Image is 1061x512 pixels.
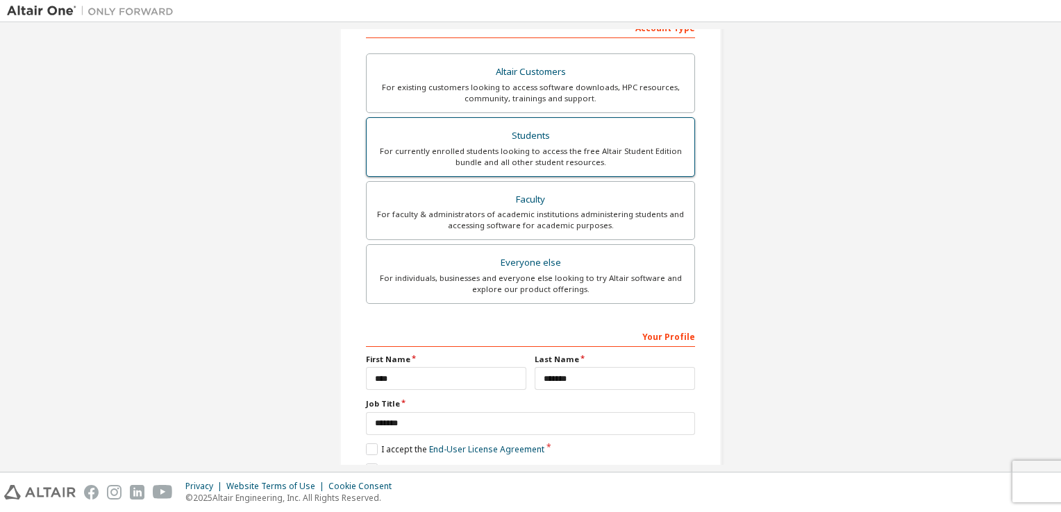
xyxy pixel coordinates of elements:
p: © 2025 Altair Engineering, Inc. All Rights Reserved. [185,492,400,504]
div: For faculty & administrators of academic institutions administering students and accessing softwa... [375,209,686,231]
div: Altair Customers [375,62,686,82]
div: Everyone else [375,253,686,273]
div: For existing customers looking to access software downloads, HPC resources, community, trainings ... [375,82,686,104]
div: Privacy [185,481,226,492]
div: Students [375,126,686,146]
div: For currently enrolled students looking to access the free Altair Student Edition bundle and all ... [375,146,686,168]
img: altair_logo.svg [4,485,76,500]
img: linkedin.svg [130,485,144,500]
div: Faculty [375,190,686,210]
label: I accept the [366,443,544,455]
a: End-User License Agreement [429,443,544,455]
div: For individuals, businesses and everyone else looking to try Altair software and explore our prod... [375,273,686,295]
img: youtube.svg [153,485,173,500]
img: Altair One [7,4,181,18]
label: Job Title [366,398,695,409]
div: Cookie Consent [328,481,400,492]
img: facebook.svg [84,485,99,500]
label: I would like to receive marketing emails from Altair [366,463,582,475]
div: Website Terms of Use [226,481,328,492]
label: Last Name [535,354,695,365]
label: First Name [366,354,526,365]
img: instagram.svg [107,485,122,500]
div: Your Profile [366,325,695,347]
